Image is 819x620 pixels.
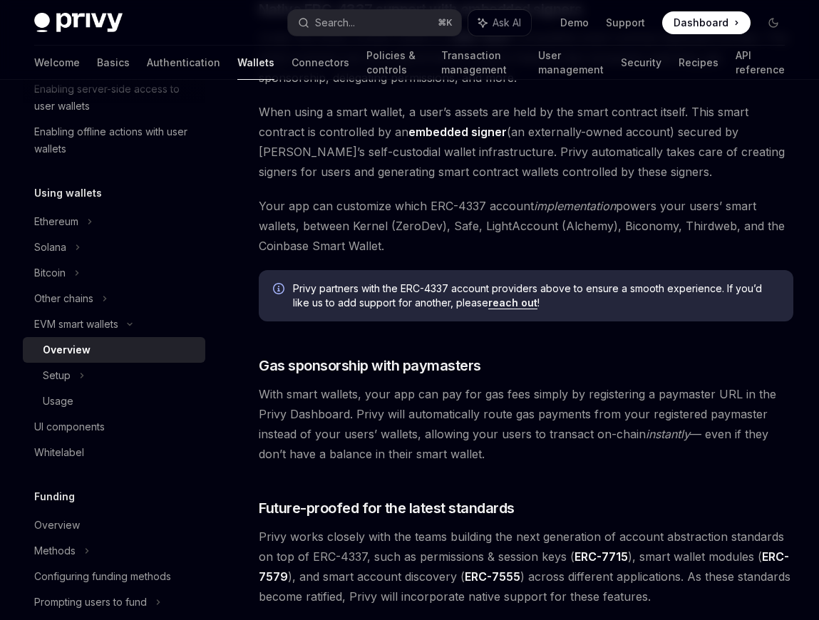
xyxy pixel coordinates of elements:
[34,13,123,33] img: dark logo
[259,527,793,606] span: Privy works closely with the teams building the next generation of account abstraction standards ...
[646,427,690,441] em: instantly
[34,290,93,307] div: Other chains
[259,356,481,376] span: Gas sponsorship with paymasters
[538,46,604,80] a: User management
[23,440,205,465] a: Whitelabel
[23,414,205,440] a: UI components
[23,564,205,589] a: Configuring funding methods
[43,393,73,410] div: Usage
[34,488,75,505] h5: Funding
[43,341,91,358] div: Overview
[493,16,521,30] span: Ask AI
[736,46,785,80] a: API reference
[441,46,521,80] a: Transaction management
[23,119,205,162] a: Enabling offline actions with user wallets
[762,11,785,34] button: Toggle dark mode
[408,125,507,139] strong: embedded signer
[273,283,287,297] svg: Info
[34,239,66,256] div: Solana
[366,46,424,80] a: Policies & controls
[465,569,520,584] a: ERC-7555
[34,213,78,230] div: Ethereum
[259,102,793,182] span: When using a smart wallet, a user’s assets are held by the smart contract itself. This smart cont...
[575,549,628,564] a: ERC-7715
[34,517,80,534] div: Overview
[679,46,718,80] a: Recipes
[534,199,616,213] em: implementation
[662,11,751,34] a: Dashboard
[34,444,84,461] div: Whitelabel
[237,46,274,80] a: Wallets
[34,185,102,202] h5: Using wallets
[97,46,130,80] a: Basics
[43,367,71,384] div: Setup
[23,337,205,363] a: Overview
[34,316,118,333] div: EVM smart wallets
[315,14,355,31] div: Search...
[259,498,515,518] span: Future-proofed for the latest standards
[288,10,460,36] button: Search...⌘K
[147,46,220,80] a: Authentication
[621,46,661,80] a: Security
[438,17,453,29] span: ⌘ K
[292,46,349,80] a: Connectors
[468,10,531,36] button: Ask AI
[34,46,80,80] a: Welcome
[606,16,645,30] a: Support
[34,568,171,585] div: Configuring funding methods
[259,196,793,256] span: Your app can customize which ERC-4337 account powers your users’ smart wallets, between Kernel (Z...
[34,264,66,281] div: Bitcoin
[488,296,537,309] a: reach out
[34,123,197,157] div: Enabling offline actions with user wallets
[34,542,76,559] div: Methods
[674,16,728,30] span: Dashboard
[34,418,105,435] div: UI components
[23,512,205,538] a: Overview
[23,388,205,414] a: Usage
[34,594,147,611] div: Prompting users to fund
[259,384,793,464] span: With smart wallets, your app can pay for gas fees simply by registering a paymaster URL in the Pr...
[560,16,589,30] a: Demo
[293,281,779,310] span: Privy partners with the ERC-4337 account providers above to ensure a smooth experience. If you’d ...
